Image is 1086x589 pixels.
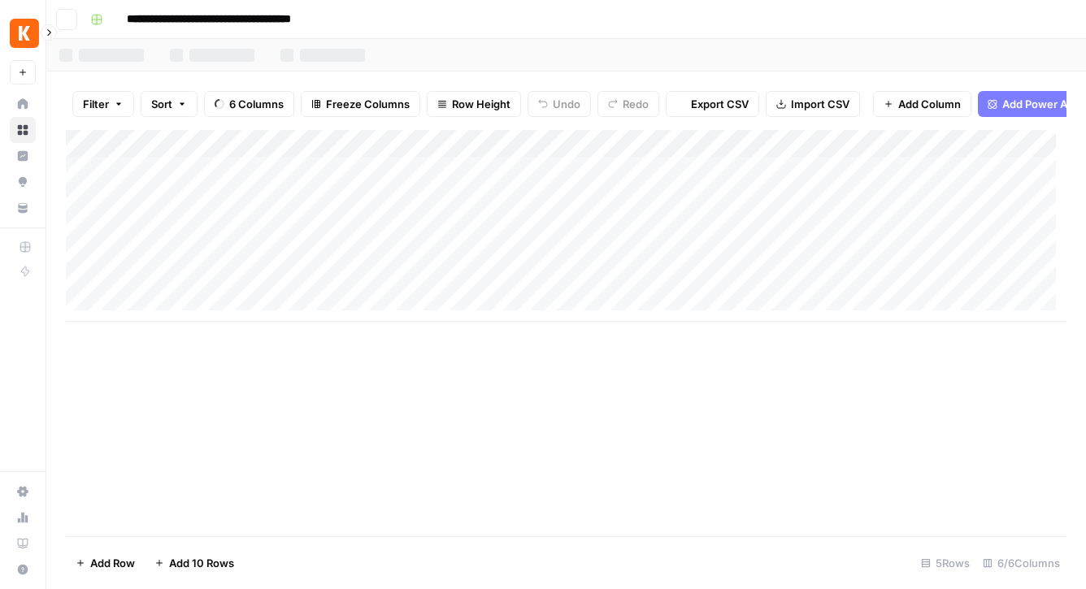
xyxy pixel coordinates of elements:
a: Settings [10,479,36,505]
button: Export CSV [666,91,759,117]
button: Help + Support [10,557,36,583]
span: 6 Columns [229,96,284,112]
div: 6/6 Columns [976,550,1066,576]
button: Add 10 Rows [145,550,244,576]
button: Add Column [873,91,971,117]
button: Undo [528,91,591,117]
button: Workspace: Kayak [10,13,36,54]
button: Redo [597,91,659,117]
button: Add Row [66,550,145,576]
span: Filter [83,96,109,112]
span: Sort [151,96,172,112]
button: Row Height [427,91,521,117]
span: Export CSV [691,96,749,112]
span: Row Height [452,96,510,112]
span: Add Row [90,555,135,571]
span: Add 10 Rows [169,555,234,571]
button: Filter [72,91,134,117]
button: 6 Columns [204,91,294,117]
button: Import CSV [766,91,860,117]
a: Learning Hub [10,531,36,557]
button: Freeze Columns [301,91,420,117]
img: Kayak Logo [10,19,39,48]
span: Freeze Columns [326,96,410,112]
span: Add Column [898,96,961,112]
button: Sort [141,91,198,117]
span: Undo [553,96,580,112]
span: Redo [623,96,649,112]
a: Home [10,91,36,117]
a: Usage [10,505,36,531]
a: Opportunities [10,169,36,195]
div: 5 Rows [914,550,976,576]
a: Browse [10,117,36,143]
a: Insights [10,143,36,169]
span: Import CSV [791,96,849,112]
a: Your Data [10,195,36,221]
